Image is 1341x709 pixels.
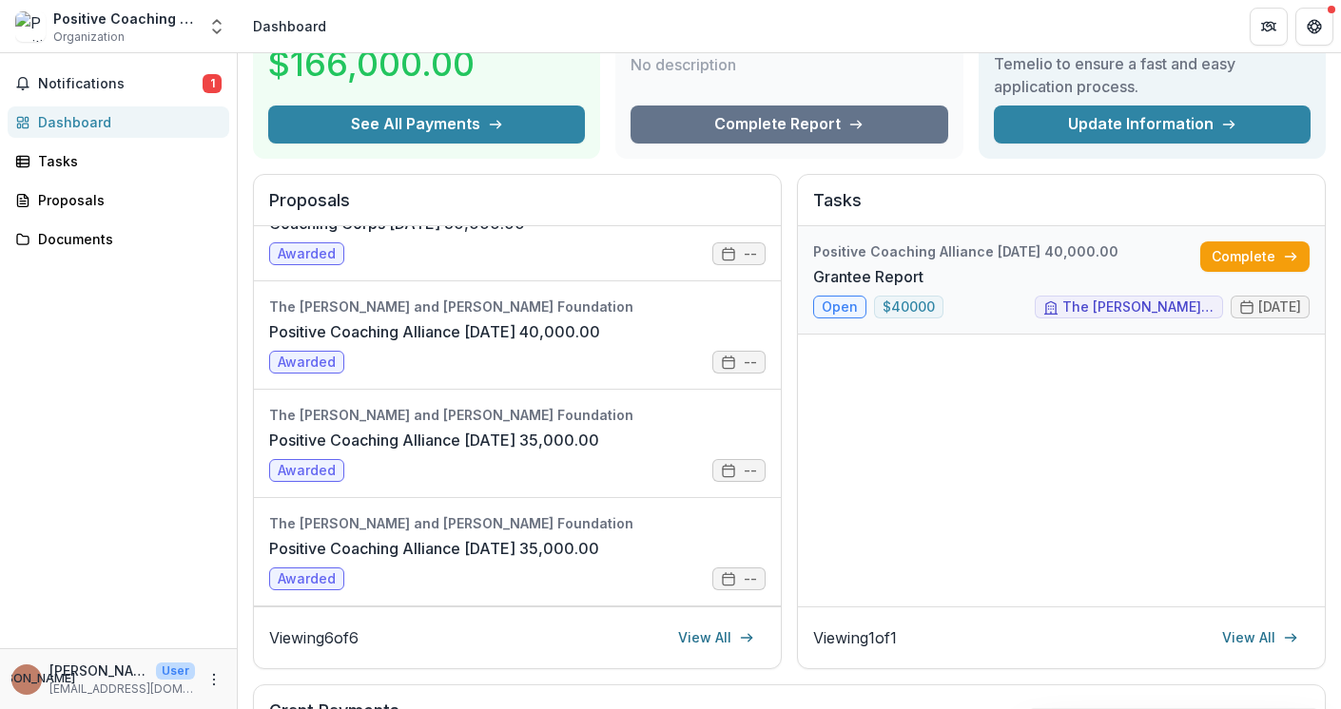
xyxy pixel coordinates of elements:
[631,53,736,76] p: No description
[38,151,214,171] div: Tasks
[8,184,229,216] a: Proposals
[667,623,766,653] a: View All
[1211,623,1310,653] a: View All
[1295,8,1333,46] button: Get Help
[8,106,229,138] a: Dashboard
[15,11,46,42] img: Positive Coaching Alliance (merged org with Coaching Corps)
[204,8,230,46] button: Open entity switcher
[245,12,334,40] nav: breadcrumb
[1250,8,1288,46] button: Partners
[38,229,214,249] div: Documents
[269,212,525,235] a: Coaching Corps [DATE] 30,000.00
[156,662,195,680] p: User
[8,145,229,177] a: Tasks
[813,190,1310,226] h2: Tasks
[49,661,148,680] p: [PERSON_NAME]
[203,668,225,691] button: More
[994,105,1311,144] a: Update Information
[269,320,600,343] a: Positive Coaching Alliance [DATE] 40,000.00
[268,105,585,144] button: See All Payments
[813,265,923,288] a: Grantee Report
[269,626,359,649] p: Viewing 6 of 6
[269,429,599,451] a: Positive Coaching Alliance [DATE] 35,000.00
[203,74,222,93] span: 1
[38,190,214,210] div: Proposals
[994,29,1311,98] h3: Keep your information up-to-date on Temelio to ensure a fast and easy application process.
[53,29,125,46] span: Organization
[269,190,766,226] h2: Proposals
[8,223,229,255] a: Documents
[1200,241,1310,272] a: Complete
[53,9,196,29] div: Positive Coaching Alliance (merged org with Coaching Corps)
[268,38,475,89] h3: $166,000.00
[269,537,599,560] a: Positive Coaching Alliance [DATE] 35,000.00
[253,16,326,36] div: Dashboard
[631,105,947,144] a: Complete Report
[813,626,897,649] p: Viewing 1 of 1
[38,76,203,92] span: Notifications
[8,68,229,99] button: Notifications1
[49,680,195,698] p: [EMAIL_ADDRESS][DOMAIN_NAME]
[38,112,214,132] div: Dashboard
